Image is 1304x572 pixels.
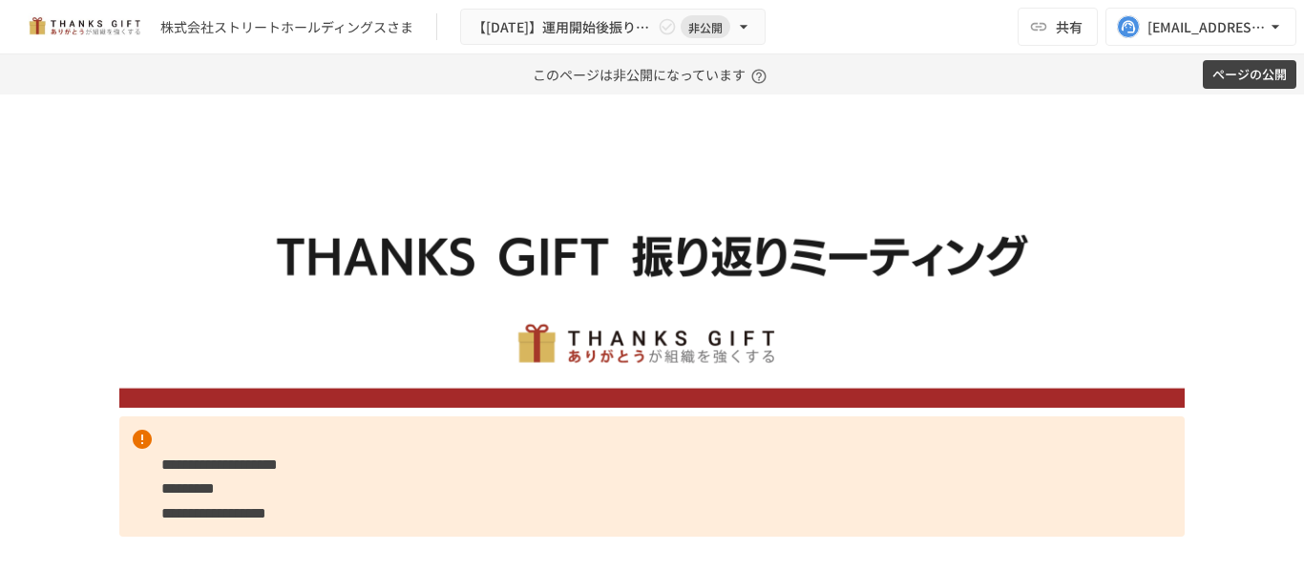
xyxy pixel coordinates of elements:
span: 共有 [1056,16,1083,37]
button: [EMAIL_ADDRESS][DOMAIN_NAME] [1105,8,1296,46]
img: ywjCEzGaDRs6RHkpXm6202453qKEghjSpJ0uwcQsaCz [119,141,1185,408]
button: ページの公開 [1203,60,1296,90]
button: 【[DATE]】運用開始後振り返りミーティング非公開 [460,9,766,46]
span: 非公開 [681,17,730,37]
span: 【[DATE]】運用開始後振り返りミーティング [473,15,654,39]
img: mMP1OxWUAhQbsRWCurg7vIHe5HqDpP7qZo7fRoNLXQh [23,11,145,42]
button: 共有 [1018,8,1098,46]
div: 株式会社ストリートホールディングスさま [160,17,413,37]
p: このページは非公開になっています [533,54,772,95]
div: [EMAIL_ADDRESS][DOMAIN_NAME] [1147,15,1266,39]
